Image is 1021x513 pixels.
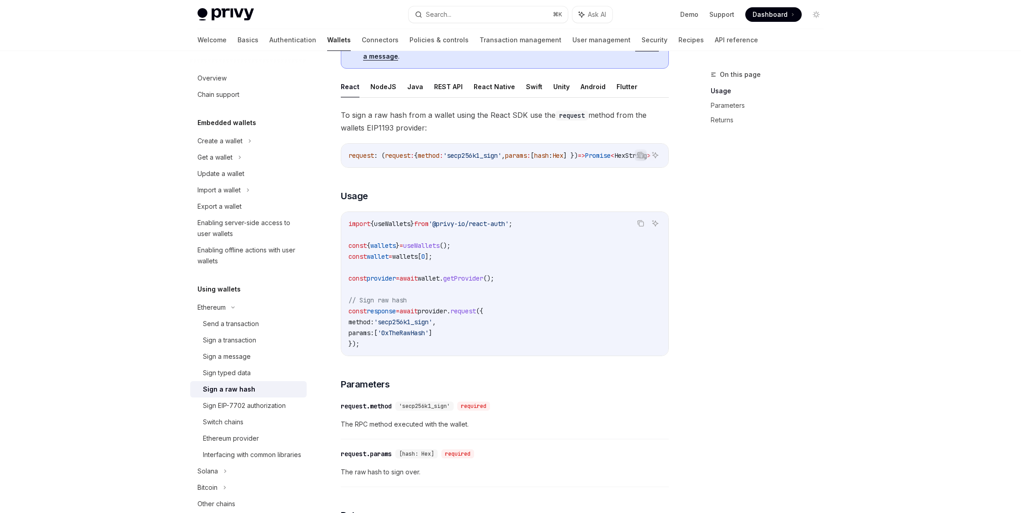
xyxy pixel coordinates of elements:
span: . [440,274,443,282]
button: Search...⌘K [409,6,568,23]
a: Enabling server-side access to user wallets [190,215,307,242]
button: Android [581,76,606,97]
span: } [396,241,399,250]
button: Flutter [617,76,637,97]
a: Enabling offline actions with user wallets [190,242,307,269]
span: method [418,151,440,160]
span: }); [349,340,359,348]
span: wallets [392,252,418,261]
span: On this page [720,69,761,80]
button: Ask AI [649,217,661,229]
span: ]; [425,252,432,261]
div: Sign typed data [203,367,251,378]
a: Interfacing with common libraries [190,447,307,463]
span: (); [440,241,450,250]
div: Ethereum provider [203,433,259,444]
a: Ethereum provider [190,430,307,447]
span: await [399,274,418,282]
div: Import a wallet [197,185,241,196]
div: Chain support [197,89,239,100]
span: = [396,274,399,282]
span: : ( [374,151,385,160]
a: Update a wallet [190,166,307,182]
div: Overview [197,73,227,84]
span: params: [349,329,374,337]
span: . [447,307,450,315]
span: = [389,252,392,261]
span: const [349,274,367,282]
span: To sign a raw hash from a wallet using the React SDK use the method from the wallets EIP1193 prov... [341,109,669,134]
a: Overview [190,70,307,86]
button: NodeJS [370,76,396,97]
a: Policies & controls [409,29,469,51]
div: request.params [341,449,392,458]
span: = [396,307,399,315]
div: request.method [341,402,392,411]
span: const [349,307,367,315]
span: Ask AI [588,10,606,19]
a: API reference [715,29,758,51]
span: [hash: Hex] [399,450,434,458]
div: Sign a raw hash [203,384,255,395]
span: request [450,307,476,315]
span: params [505,151,527,160]
a: Parameters [711,98,831,113]
div: Bitcoin [197,482,217,493]
span: '@privy-io/react-auth' [429,220,509,228]
div: Other chains [197,498,235,509]
a: Switch chains [190,414,307,430]
a: Authentication [269,29,316,51]
h5: Using wallets [197,284,241,295]
span: import [349,220,370,228]
a: Connectors [362,29,399,51]
span: : [527,151,531,160]
span: The raw hash to sign over. [341,467,669,478]
span: , [501,151,505,160]
span: const [349,252,367,261]
h5: Embedded wallets [197,117,256,128]
span: HexString [614,151,647,160]
div: Update a wallet [197,168,244,179]
a: Returns [711,113,831,127]
span: : [549,151,552,160]
div: Interfacing with common libraries [203,449,301,460]
button: Unity [553,76,570,97]
span: 'secp256k1_sign' [443,151,501,160]
div: Solana [197,466,218,477]
button: REST API [434,76,463,97]
a: Other chains [190,496,307,512]
span: { [367,241,370,250]
span: > [647,151,651,160]
a: Welcome [197,29,227,51]
span: wallet [367,252,389,261]
a: Basics [238,29,258,51]
span: const [349,241,367,250]
button: Swift [526,76,542,97]
span: Hex [552,151,563,160]
button: Copy the contents from the code block [635,217,647,229]
span: The RPC method executed with the wallet. [341,419,669,430]
span: ] }) [563,151,578,160]
a: Dashboard [745,7,802,22]
a: User management [572,29,631,51]
span: : [410,151,414,160]
span: , [432,318,436,326]
div: Sign EIP-7702 authorization [203,400,286,411]
span: wallet [418,274,440,282]
span: request [385,151,410,160]
a: Recipes [678,29,704,51]
a: Send a transaction [190,316,307,332]
span: { [370,220,374,228]
span: < [611,151,614,160]
span: response [367,307,396,315]
div: Search... [426,9,451,20]
span: => [578,151,585,160]
span: ({ [476,307,483,315]
div: Export a wallet [197,201,242,212]
span: useWallets [374,220,410,228]
span: Usage [341,190,368,202]
span: 'secp256k1_sign' [374,318,432,326]
span: : [440,151,443,160]
button: React Native [474,76,515,97]
span: wallets [370,241,396,250]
